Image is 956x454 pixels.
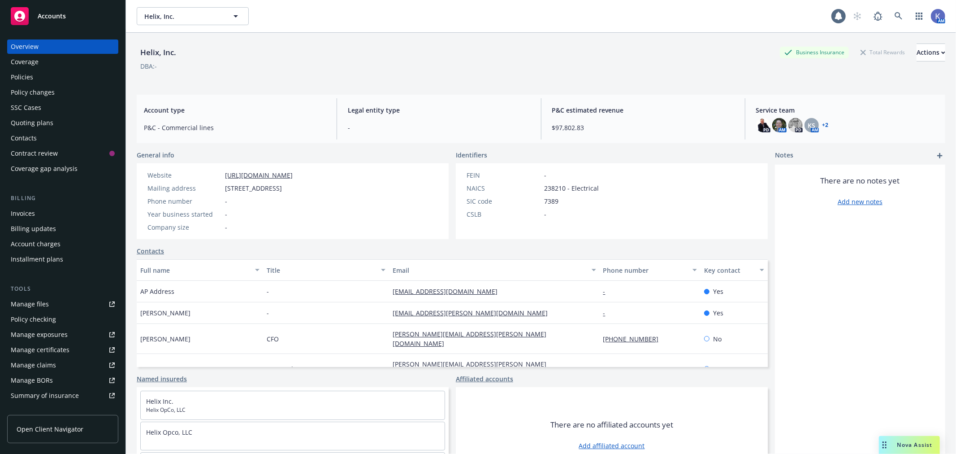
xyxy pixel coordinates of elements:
[11,312,56,327] div: Policy checking
[389,259,599,281] button: Email
[544,170,546,180] span: -
[467,196,541,206] div: SIC code
[7,4,118,29] a: Accounts
[603,365,613,373] a: -
[701,259,768,281] button: Key contact
[348,123,530,132] span: -
[603,335,666,343] a: [PHONE_NUMBER]
[267,287,269,296] span: -
[393,266,586,275] div: Email
[11,39,39,54] div: Overview
[788,118,803,132] img: photo
[393,309,555,317] a: [EMAIL_ADDRESS][PERSON_NAME][DOMAIN_NAME]
[821,175,900,186] span: There are no notes yet
[713,334,722,344] span: No
[713,287,723,296] span: Yes
[137,7,249,25] button: Helix, Inc.
[267,334,279,344] span: CFO
[11,373,53,388] div: Manage BORs
[144,105,326,115] span: Account type
[11,70,33,84] div: Policies
[713,308,723,318] span: Yes
[467,170,541,180] div: FEIN
[848,7,866,25] a: Start snowing
[137,47,180,58] div: Helix, Inc.
[7,39,118,54] a: Overview
[38,13,66,20] span: Accounts
[140,308,190,318] span: [PERSON_NAME]
[552,105,734,115] span: P&C estimated revenue
[7,252,118,266] a: Installment plans
[137,374,187,384] a: Named insureds
[7,312,118,327] a: Policy checking
[393,287,505,296] a: [EMAIL_ADDRESS][DOMAIN_NAME]
[144,123,326,132] span: P&C - Commercial lines
[147,183,221,193] div: Mailing address
[11,206,35,221] div: Invoices
[7,373,118,388] a: Manage BORs
[603,309,613,317] a: -
[225,210,227,219] span: -
[456,150,487,160] span: Identifiers
[879,436,940,454] button: Nova Assist
[713,364,722,374] span: No
[7,237,118,251] a: Account charges
[225,223,227,232] span: -
[917,44,945,61] div: Actions
[140,61,157,71] div: DBA: -
[7,162,118,176] a: Coverage gap analysis
[808,121,815,130] span: KS
[544,196,558,206] span: 7389
[456,374,513,384] a: Affiliated accounts
[7,100,118,115] a: SSC Cases
[7,194,118,203] div: Billing
[603,287,613,296] a: -
[838,197,882,206] a: Add new notes
[11,358,56,372] div: Manage claims
[7,222,118,236] a: Billing updates
[393,330,546,348] a: [PERSON_NAME][EMAIL_ADDRESS][PERSON_NAME][DOMAIN_NAME]
[348,105,530,115] span: Legal entity type
[550,419,673,430] span: There are no affiliated accounts yet
[147,196,221,206] div: Phone number
[890,7,908,25] a: Search
[225,196,227,206] span: -
[11,343,69,357] div: Manage certificates
[7,70,118,84] a: Policies
[7,343,118,357] a: Manage certificates
[267,308,269,318] span: -
[7,206,118,221] a: Invoices
[11,389,79,403] div: Summary of insurance
[7,131,118,145] a: Contacts
[11,237,61,251] div: Account charges
[146,397,173,406] a: Helix Inc.
[7,85,118,100] a: Policy changes
[931,9,945,23] img: photo
[140,364,190,374] span: [PERSON_NAME]
[7,389,118,403] a: Summary of insurance
[11,146,58,161] div: Contract review
[140,287,174,296] span: AP Address
[897,441,933,449] span: Nova Assist
[147,223,221,232] div: Company size
[544,183,599,193] span: 238210 - Electrical
[267,266,376,275] div: Title
[467,210,541,219] div: CSLB
[934,150,945,161] a: add
[140,266,250,275] div: Full name
[552,123,734,132] span: $97,802.83
[393,360,546,378] a: [PERSON_NAME][EMAIL_ADDRESS][PERSON_NAME][DOMAIN_NAME]
[600,259,701,281] button: Phone number
[704,266,754,275] div: Key contact
[756,105,938,115] span: Service team
[603,266,687,275] div: Phone number
[140,334,190,344] span: [PERSON_NAME]
[11,55,39,69] div: Coverage
[869,7,887,25] a: Report a Bug
[146,406,439,414] span: Helix OpCo, LLC
[11,327,68,342] div: Manage exposures
[144,12,222,21] span: Helix, Inc.
[17,424,83,434] span: Open Client Navigator
[780,47,849,58] div: Business Insurance
[822,122,829,128] a: +2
